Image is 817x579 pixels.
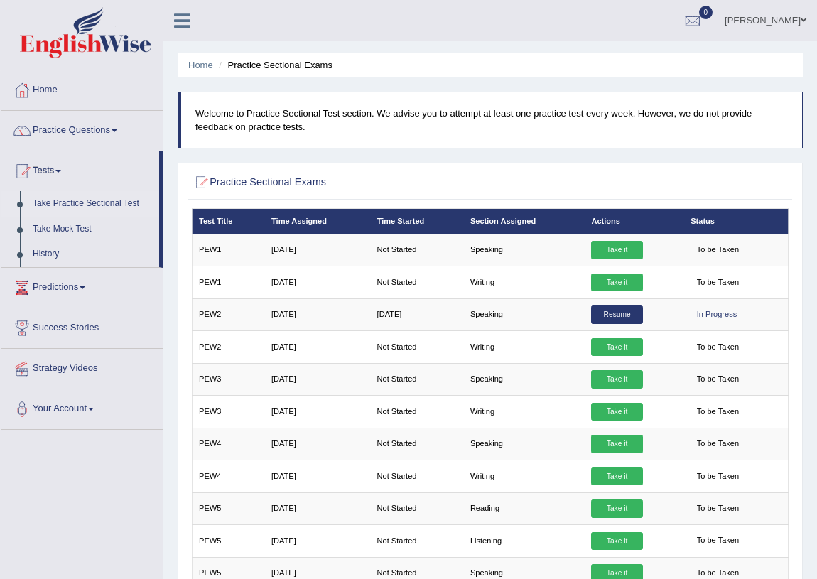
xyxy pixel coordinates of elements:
td: Not Started [370,428,463,460]
td: Reading [464,492,585,524]
td: Not Started [370,460,463,492]
td: Not Started [370,492,463,524]
a: Take it [591,532,642,551]
span: To be Taken [691,467,745,486]
th: Section Assigned [464,209,585,234]
td: [DATE] [265,298,371,330]
h2: Practice Sectional Exams [192,173,562,192]
a: Home [188,60,213,70]
span: To be Taken [691,274,745,292]
a: Resume [591,305,642,324]
td: Writing [464,460,585,492]
td: Writing [464,331,585,363]
td: PEW2 [192,331,264,363]
td: PEW4 [192,428,264,460]
a: Take it [591,467,642,486]
td: Not Started [370,363,463,395]
a: Your Account [1,389,163,425]
td: Speaking [464,428,585,460]
td: PEW1 [192,234,264,266]
td: [DATE] [265,266,371,298]
td: Speaking [464,363,585,395]
td: PEW2 [192,298,264,330]
span: To be Taken [691,241,745,259]
td: Not Started [370,331,463,363]
a: Practice Questions [1,111,163,146]
div: In Progress [691,305,743,324]
a: Predictions [1,268,163,303]
a: Strategy Videos [1,349,163,384]
th: Actions [585,209,684,234]
td: [DATE] [265,525,371,557]
td: Writing [464,266,585,298]
a: Take it [591,241,642,259]
td: [DATE] [265,234,371,266]
span: To be Taken [691,435,745,453]
td: [DATE] [265,396,371,428]
a: Take it [591,499,642,518]
a: Take it [591,274,642,292]
td: Listening [464,525,585,557]
td: [DATE] [370,298,463,330]
a: Home [1,70,163,106]
td: PEW1 [192,266,264,298]
th: Status [684,209,789,234]
li: Practice Sectional Exams [215,58,332,72]
td: Not Started [370,525,463,557]
td: [DATE] [265,363,371,395]
td: [DATE] [265,331,371,363]
td: PEW3 [192,396,264,428]
a: Take it [591,338,642,357]
td: Not Started [370,396,463,428]
span: To be Taken [691,338,745,357]
a: History [26,242,159,267]
span: To be Taken [691,370,745,389]
span: 0 [699,6,713,19]
td: Not Started [370,234,463,266]
th: Time Started [370,209,463,234]
td: Writing [464,396,585,428]
a: Take Mock Test [26,217,159,242]
td: [DATE] [265,460,371,492]
a: Take Practice Sectional Test [26,191,159,217]
a: Take it [591,435,642,453]
span: To be Taken [691,403,745,421]
td: PEW5 [192,525,264,557]
th: Test Title [192,209,264,234]
td: PEW3 [192,363,264,395]
a: Take it [591,370,642,389]
a: Success Stories [1,308,163,344]
span: To be Taken [691,532,745,551]
span: To be Taken [691,499,745,518]
td: Speaking [464,298,585,330]
td: [DATE] [265,428,371,460]
p: Welcome to Practice Sectional Test section. We advise you to attempt at least one practice test e... [195,107,788,134]
td: [DATE] [265,492,371,524]
th: Time Assigned [265,209,371,234]
a: Tests [1,151,159,187]
td: Speaking [464,234,585,266]
td: PEW5 [192,492,264,524]
td: Not Started [370,266,463,298]
td: PEW4 [192,460,264,492]
a: Take it [591,403,642,421]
